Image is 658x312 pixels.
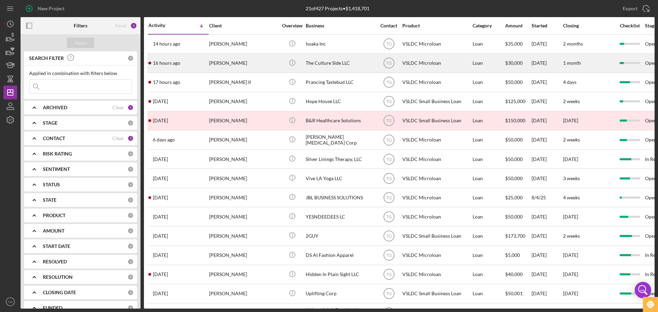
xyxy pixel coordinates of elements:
[386,61,392,66] text: TG
[153,252,168,258] time: 2025-07-29 03:28
[386,42,392,47] text: TG
[153,118,168,123] time: 2025-08-18 13:37
[505,35,531,53] div: $35,000
[473,265,504,284] div: Loan
[402,227,471,245] div: VSLDC Small Business Loan
[473,54,504,72] div: Loan
[532,265,562,284] div: [DATE]
[209,73,278,91] div: [PERSON_NAME] II
[563,175,580,181] time: 3 weeks
[21,2,71,15] button: New Project
[306,285,374,303] div: Uplifting Corp
[306,150,374,168] div: Silver Linings Therapy, LLC
[153,79,180,85] time: 2025-08-19 23:53
[29,71,132,76] div: Applied in combination with filters below
[43,105,67,110] b: ARCHIVED
[402,112,471,130] div: VSLDC Small Business Loan
[563,79,576,85] time: 4 days
[563,137,580,142] time: 2 weeks
[127,212,134,219] div: 0
[386,118,392,123] text: TG
[127,166,134,172] div: 0
[127,228,134,234] div: 0
[473,73,504,91] div: Loan
[8,300,12,304] text: TG
[386,138,392,142] text: TG
[153,195,168,200] time: 2025-08-08 19:55
[29,55,64,61] b: SEARCH FILTER
[74,38,87,48] div: Apply
[563,214,578,220] time: [DATE]
[402,131,471,149] div: VSLDC Microloan
[386,176,392,181] text: TG
[473,23,504,28] div: Category
[473,227,504,245] div: Loan
[115,23,127,28] div: Reset
[306,246,374,264] div: DS AI Fashion Apparel
[402,54,471,72] div: VSLDC Microloan
[563,156,578,162] time: [DATE]
[209,265,278,284] div: [PERSON_NAME]
[127,259,134,265] div: 0
[386,214,392,219] text: TG
[306,265,374,284] div: Hidden In Plain Sight LLC
[386,195,392,200] text: TG
[43,305,62,311] b: FUNDED
[209,246,278,264] div: [PERSON_NAME]
[635,282,651,298] div: Open Intercom Messenger
[473,112,504,130] div: Loan
[473,188,504,207] div: Loan
[473,169,504,187] div: Loan
[153,291,168,296] time: 2025-06-30 23:35
[563,117,578,123] time: [DATE]
[616,2,655,15] button: Export
[209,169,278,187] div: [PERSON_NAME]
[623,2,637,15] div: Export
[505,73,531,91] div: $50,000
[532,208,562,226] div: [DATE]
[127,305,134,311] div: 0
[402,73,471,91] div: VSLDC Microloan
[43,151,72,157] b: RISK RATING
[43,136,65,141] b: CONTACT
[402,265,471,284] div: VSLDC Microloan
[127,289,134,296] div: 0
[402,285,471,303] div: VSLDC Small Business Loan
[43,120,58,126] b: STAGE
[532,227,562,245] div: [DATE]
[532,188,562,207] div: 8/4/25
[209,112,278,130] div: [PERSON_NAME]
[563,60,581,66] time: 1 month
[563,271,578,277] time: [DATE]
[505,150,531,168] div: $50,000
[386,272,392,277] text: TG
[153,99,168,104] time: 2025-08-18 22:09
[306,227,374,245] div: 2GUY
[532,169,562,187] div: [DATE]
[376,23,402,28] div: Contact
[43,182,60,187] b: STATUS
[306,208,374,226] div: YESNDEEDEES LC
[532,23,562,28] div: Started
[3,295,17,309] button: TG
[43,213,65,218] b: PRODUCT
[532,246,562,264] div: [DATE]
[532,112,562,130] div: [DATE]
[209,150,278,168] div: [PERSON_NAME]
[209,188,278,207] div: [PERSON_NAME]
[127,104,134,111] div: 1
[209,285,278,303] div: [PERSON_NAME]
[209,92,278,111] div: [PERSON_NAME]
[402,23,471,28] div: Product
[563,98,580,104] time: 2 weeks
[402,35,471,53] div: VSLDC Microloan
[505,23,531,28] div: Amount
[615,23,644,28] div: Checklist
[38,2,64,15] div: New Project
[532,131,562,149] div: [DATE]
[386,234,392,239] text: TG
[127,243,134,249] div: 0
[306,188,374,207] div: JBL BUSINESS SOLUTIONS
[209,23,278,28] div: Client
[43,166,70,172] b: SENTIMENT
